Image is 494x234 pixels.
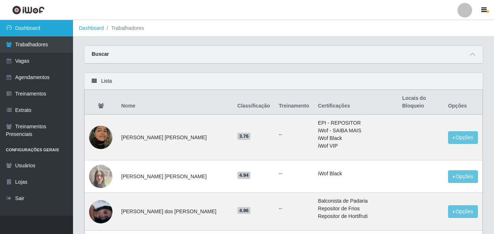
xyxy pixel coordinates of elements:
button: Opções [448,205,478,218]
th: Locais do Bloqueio [398,90,444,115]
img: CoreUI Logo [12,5,45,15]
td: [PERSON_NAME] dos [PERSON_NAME] [117,193,233,231]
div: Lista [84,73,483,90]
th: Nome [117,90,233,115]
img: 1731815960523.jpeg [89,200,112,223]
li: iWof VIP [318,142,394,150]
th: Classificação [233,90,275,115]
span: 4.96 [237,207,250,214]
li: EPI - REPOSITOR [318,119,394,127]
strong: Buscar [92,51,109,57]
button: Opções [448,131,478,144]
td: [PERSON_NAME] [PERSON_NAME] [117,114,233,160]
img: 1748118587909.jpeg [89,161,112,192]
span: 4.94 [237,172,250,179]
td: [PERSON_NAME] [PERSON_NAME] [117,160,233,193]
ul: -- [279,205,309,212]
span: 3.76 [237,133,250,140]
img: 1724357310463.jpeg [89,117,112,158]
li: Trabalhadores [104,24,144,32]
ul: -- [279,131,309,139]
li: Balconista de Padaria [318,197,394,205]
li: iWof Black [318,134,394,142]
ul: -- [279,170,309,178]
li: Repositor de Hortifruti [318,212,394,220]
nav: breadcrumb [73,20,494,37]
th: Opções [444,90,482,115]
button: Opções [448,170,478,183]
li: Repositor de Frios [318,205,394,212]
a: Dashboard [79,25,104,31]
li: iWof - SAIBA MAIS [318,127,394,134]
th: Treinamento [275,90,314,115]
li: iWof Black [318,170,394,178]
th: Certificações [314,90,398,115]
